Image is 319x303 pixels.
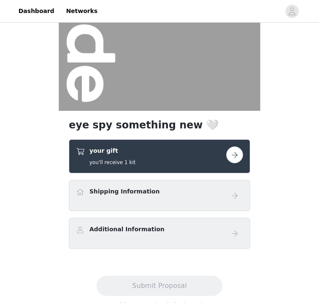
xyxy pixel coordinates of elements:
div: avatar [288,5,296,18]
div: Additional Information [69,218,250,249]
a: Networks [61,2,102,21]
div: Shipping Information [69,180,250,211]
a: Dashboard [13,2,59,21]
h5: you'll receive 1 kit [89,159,136,166]
div: your gift [69,139,250,173]
h4: your gift [89,146,136,155]
h4: Additional Information [89,225,165,234]
button: Submit Proposal [97,276,222,296]
h4: Shipping Information [89,187,159,196]
h1: eye spy something new 🤍 [69,118,250,133]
